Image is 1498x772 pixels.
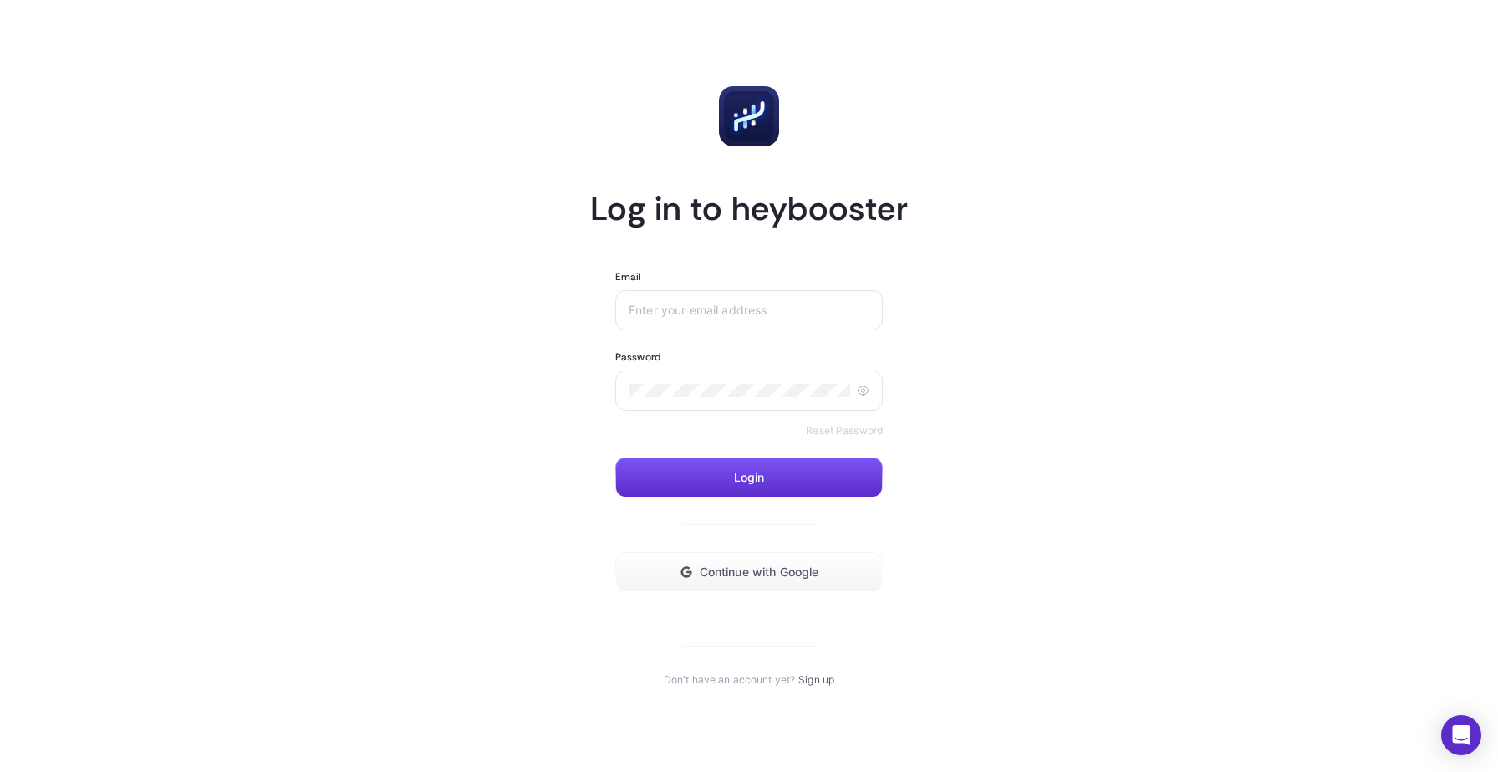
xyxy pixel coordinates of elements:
[615,552,883,592] button: Continue with Google
[664,673,795,687] span: Don't have an account yet?
[590,187,908,230] h1: Log in to heybooster
[700,565,819,579] span: Continue with Google
[629,304,869,317] input: Enter your email address
[615,458,883,498] button: Login
[734,471,765,484] span: Login
[615,350,660,364] label: Password
[1441,715,1481,755] div: Open Intercom Messenger
[806,424,883,437] a: Reset Password
[798,673,834,687] a: Sign up
[615,270,642,284] label: Email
